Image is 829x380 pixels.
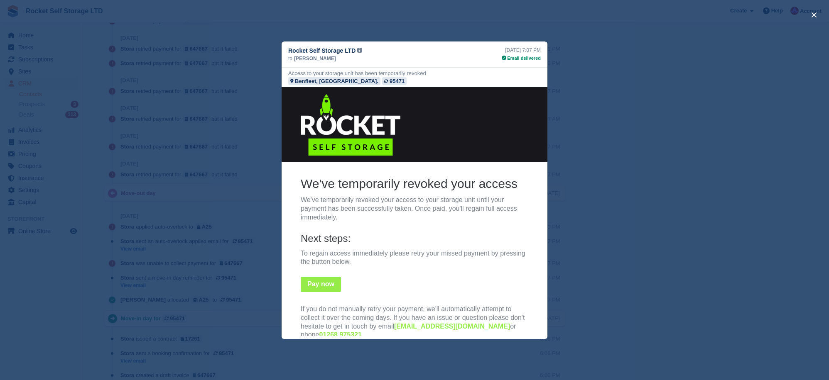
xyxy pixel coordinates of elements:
[113,236,228,243] a: [EMAIL_ADDRESS][DOMAIN_NAME]
[288,46,356,55] span: Rocket Self Storage LTD
[19,7,119,68] img: Rocket Self Storage LTD Logo
[288,55,292,62] span: to
[19,190,59,205] a: Pay now
[288,69,426,77] div: Access to your storage unit has been temporarily revoked
[295,77,378,85] div: Benfleet, [GEOGRAPHIC_DATA].
[19,162,247,180] p: To regain access immediately please retry your missed payment by pressing the button below.
[19,88,247,105] h2: We've temporarily revoked your access
[38,244,80,251] a: 01268 975321
[502,55,541,62] div: Email delivered
[19,218,247,252] p: If you do not manually retry your payment, we'll automatically attempt to collect it over the com...
[294,55,336,62] span: [PERSON_NAME]
[390,77,405,85] div: 95471
[288,77,380,85] a: Benfleet, [GEOGRAPHIC_DATA].
[502,46,541,54] div: [DATE] 7:07 PM
[19,109,247,134] p: We've temporarily revoked your access to your storage unit until your payment has been successful...
[807,8,821,22] button: close
[357,48,362,53] img: icon-info-grey-7440780725fd019a000dd9b08b2336e03edf1995a4989e88bcd33f0948082b44.svg
[382,77,407,85] a: 95471
[19,145,247,158] h4: Next steps:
